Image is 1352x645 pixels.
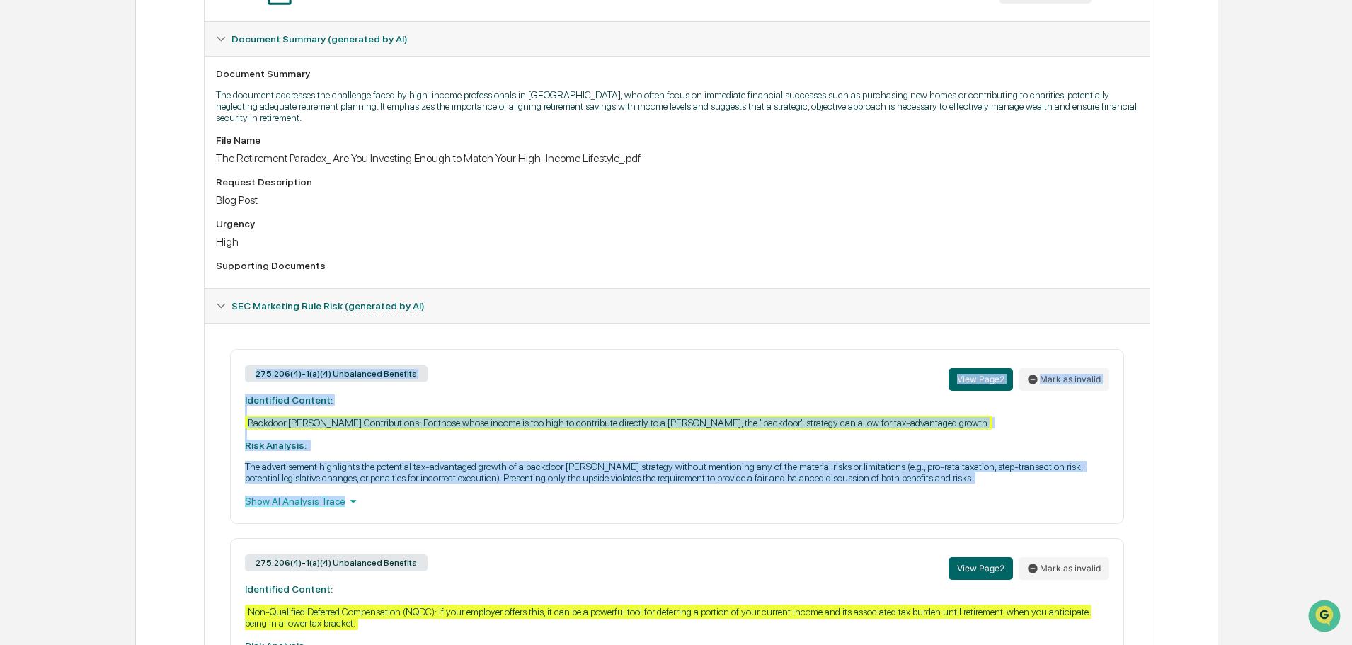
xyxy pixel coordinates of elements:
[328,33,408,45] u: (generated by AI)
[48,122,179,134] div: We're available if you need us!
[231,300,425,312] span: SEC Marketing Rule Risk
[28,178,91,193] span: Preclearance
[205,56,1150,288] div: Document Summary (generated by AI)
[1019,368,1109,391] button: Mark as invalid
[231,33,408,45] span: Document Summary
[48,108,232,122] div: Start new chat
[8,173,97,198] a: 🖐️Preclearance
[245,461,1109,484] p: The advertisement highlights the potential tax-advantaged growth of a backdoor [PERSON_NAME] stra...
[205,289,1150,323] div: SEC Marketing Rule Risk (generated by AI)
[245,440,307,451] strong: Risk Analysis:
[949,368,1013,391] button: View Page2
[216,89,1138,123] p: The document addresses the challenge faced by high-income professionals in [GEOGRAPHIC_DATA], who...
[241,113,258,130] button: Start new chat
[100,239,171,251] a: Powered byPylon
[8,200,95,225] a: 🔎Data Lookup
[103,180,114,191] div: 🗄️
[216,193,1138,207] div: Blog Post
[245,394,333,406] strong: Identified Content:
[949,557,1013,580] button: View Page2
[245,365,428,382] div: 275.206(4)-1(a)(4) Unbalanced Benefits
[97,173,181,198] a: 🗄️Attestations
[117,178,176,193] span: Attestations
[1019,557,1109,580] button: Mark as invalid
[216,218,1138,229] div: Urgency
[216,176,1138,188] div: Request Description
[216,135,1138,146] div: File Name
[1307,598,1345,637] iframe: Open customer support
[216,235,1138,249] div: High
[245,605,1091,630] div: Non-Qualified Deferred Compensation (NQDC): If your employer offers this, it can be a powerful to...
[216,152,1138,165] div: The Retirement Paradox_ Are You Investing Enough to Match Your High-Income Lifestyle_.pdf
[14,30,258,52] p: How can we help?
[205,22,1150,56] div: Document Summary (generated by AI)
[14,207,25,218] div: 🔎
[141,240,171,251] span: Pylon
[14,108,40,134] img: 1746055101610-c473b297-6a78-478c-a979-82029cc54cd1
[216,68,1138,79] div: Document Summary
[345,300,425,312] u: (generated by AI)
[245,583,333,595] strong: Identified Content:
[245,554,428,571] div: 275.206(4)-1(a)(4) Unbalanced Benefits
[28,205,89,219] span: Data Lookup
[216,260,1138,271] div: Supporting Documents
[14,180,25,191] div: 🖐️
[245,416,992,430] div: Backdoor [PERSON_NAME] Contributions: For those whose income is too high to contribute directly t...
[245,493,1109,509] div: Show AI Analysis Trace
